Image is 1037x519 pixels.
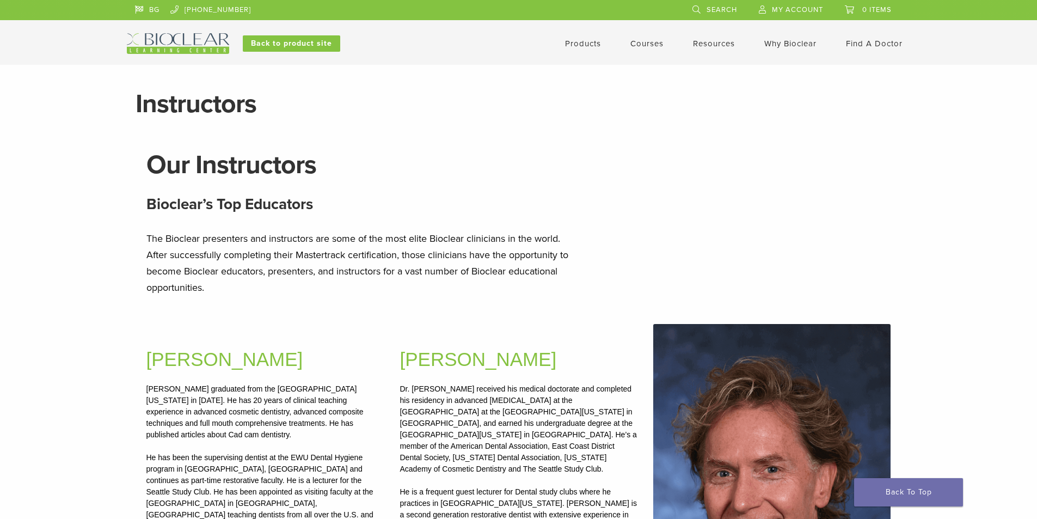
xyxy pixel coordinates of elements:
[630,39,664,48] a: Courses
[693,39,735,48] a: Resources
[854,478,963,506] a: Back To Top
[565,39,601,48] a: Products
[400,345,637,374] h2: [PERSON_NAME]
[707,5,737,14] span: Search
[862,5,892,14] span: 0 items
[764,39,817,48] a: Why Bioclear
[146,152,891,178] h1: Our Instructors
[146,230,582,296] p: The Bioclear presenters and instructors are some of the most elite Bioclear clinicians in the wor...
[772,5,823,14] span: My Account
[146,191,891,217] h3: Bioclear’s Top Educators
[146,345,384,374] h2: [PERSON_NAME]
[127,33,229,54] img: Bioclear
[243,35,340,52] a: Back to product site
[136,91,902,117] h1: Instructors
[846,39,903,48] a: Find A Doctor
